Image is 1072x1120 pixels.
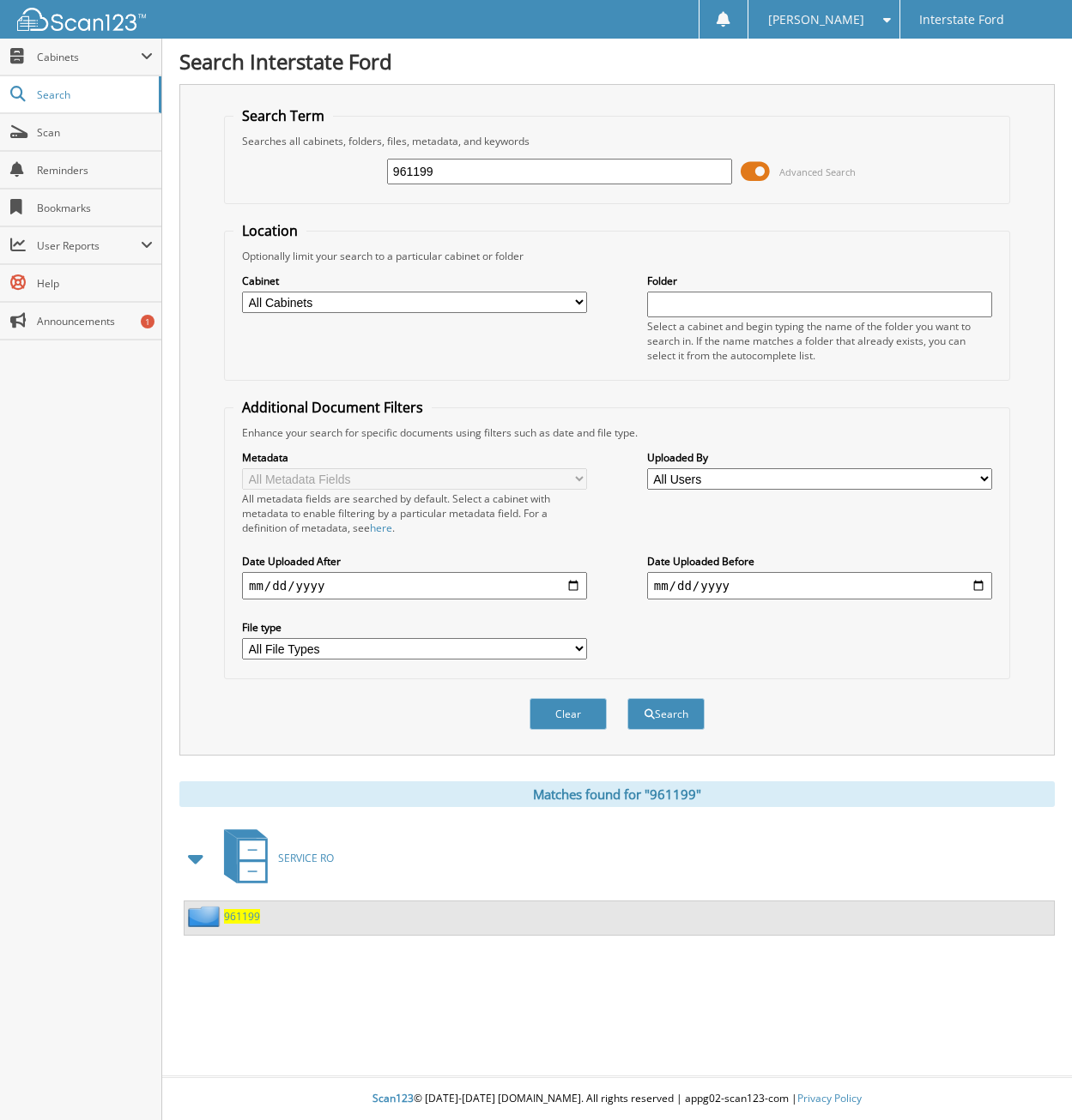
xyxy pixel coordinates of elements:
span: Search [37,87,150,102]
a: SERVICE RO [214,824,334,892]
div: Searches all cabinets, folders, files, metadata, and keywords [233,134,1001,148]
input: start [242,572,587,599]
span: SERVICE RO [278,851,334,865]
div: Matches found for "961199" [179,781,1055,807]
label: Cabinet [242,274,587,288]
a: here [370,521,392,535]
div: Optionally limit your search to a particular cabinet or folder [233,249,1001,263]
span: Announcements [37,314,153,328]
legend: Additional Document Filters [233,398,432,417]
div: 1 [141,315,154,328]
div: Enhance your search for specific documents using filters such as date and file type. [233,425,1001,440]
label: File type [242,620,587,635]
span: Cabinets [37,50,141,64]
span: Reminders [37,163,153,178]
label: Metadata [242,450,587,465]
a: 961199 [224,909,260,924]
div: All metadata fields are searched by default. Select a cabinet with metadata to enable filtering b... [242,491,587,535]
a: Privacy Policy [797,1091,862,1105]
span: Scan [37,125,153,140]
input: end [647,572,992,599]
img: scan123-logo-white.svg [17,8,146,31]
label: Date Uploaded Before [647,554,992,569]
div: Select a cabinet and begin typing the name of the folder you want to search in. If the name match... [647,319,992,363]
legend: Location [233,221,306,240]
span: User Reports [37,238,141,253]
h1: Search Interstate Ford [179,47,1055,75]
span: Advanced Search [779,166,856,178]
legend: Search Term [233,106,333,125]
span: [PERSON_NAME] [768,15,864,25]
label: Date Uploaded After [242,554,587,569]
button: Search [627,698,705,730]
div: © [DATE]-[DATE] [DOMAIN_NAME]. All rights reserved | appg02-scan123-com | [162,1078,1072,1120]
span: Help [37,276,153,291]
span: Interstate Ford [919,15,1004,25]
button: Clear [530,698,607,730]
img: folder2.png [188,906,224,927]
span: Scan123 [372,1091,414,1105]
label: Folder [647,274,992,288]
label: Uploaded By [647,450,992,465]
span: Bookmarks [37,201,153,215]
